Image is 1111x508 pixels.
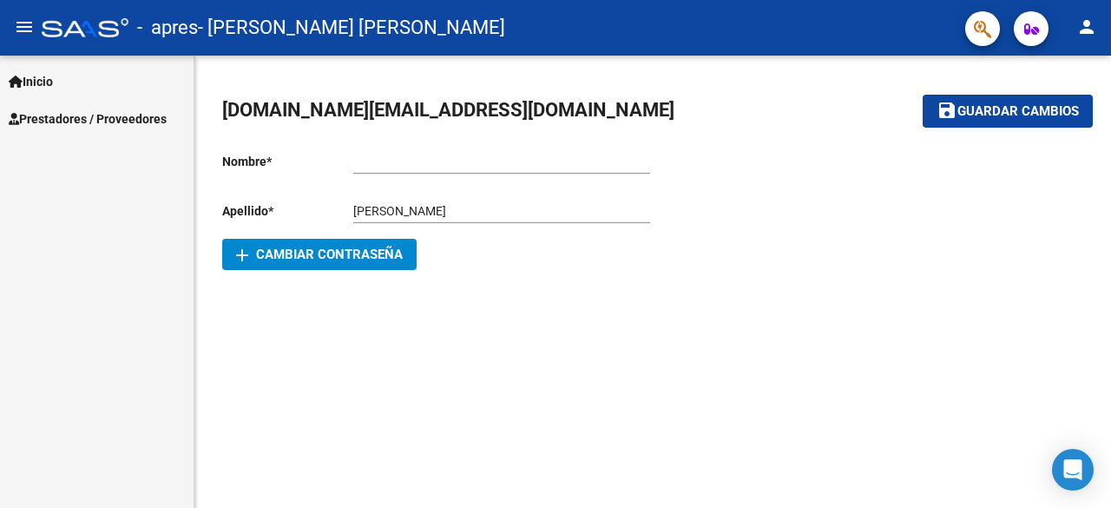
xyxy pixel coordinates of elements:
span: Inicio [9,72,53,91]
span: [DOMAIN_NAME][EMAIL_ADDRESS][DOMAIN_NAME] [222,99,674,121]
button: Cambiar Contraseña [222,239,417,270]
span: - apres [137,9,198,47]
mat-icon: add [232,245,253,266]
span: Guardar cambios [957,104,1079,120]
div: Open Intercom Messenger [1052,449,1094,491]
p: Nombre [222,152,353,171]
span: - [PERSON_NAME] [PERSON_NAME] [198,9,505,47]
span: Cambiar Contraseña [236,247,403,262]
p: Apellido [222,201,353,221]
mat-icon: menu [14,16,35,37]
mat-icon: save [937,100,957,121]
span: Prestadores / Proveedores [9,109,167,129]
button: Guardar cambios [923,95,1093,127]
mat-icon: person [1076,16,1097,37]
